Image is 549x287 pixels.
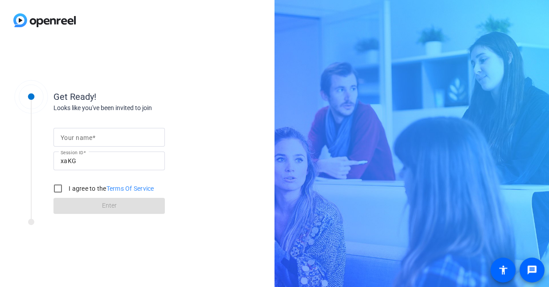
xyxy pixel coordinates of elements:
a: Terms Of Service [107,185,154,192]
div: Get Ready! [53,90,232,103]
div: Looks like you've been invited to join [53,103,232,113]
mat-icon: message [527,265,537,275]
mat-label: Session ID [61,150,83,155]
label: I agree to the [67,184,154,193]
mat-label: Your name [61,134,92,141]
mat-icon: accessibility [498,265,508,275]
